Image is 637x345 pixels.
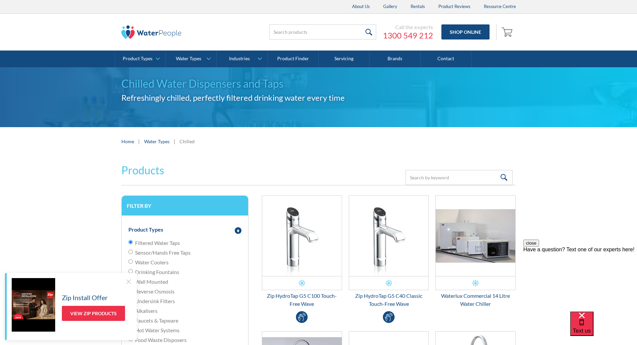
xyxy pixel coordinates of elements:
div: Industries [229,56,250,62]
span: Faucets & Tapware [135,317,178,325]
span: Wall Mounted [135,278,168,286]
a: Industries [217,51,267,67]
img: Zip HydroTap G5 C40 Classic Touch-Free Wave [349,196,429,276]
input: Sensor/Hands Free Taps [128,250,133,254]
span: Food Waste Disposers [135,336,187,344]
span: Filtered Water Taps [135,239,180,247]
a: Home [121,138,134,145]
a: Waterlux Commercial 14 Litre Water ChillerWaterlux Commercial 14 Litre Water Chiller [435,195,516,308]
h2: Products [121,162,164,178]
div: Call the experts [383,24,433,30]
div: Product Types [123,56,152,62]
iframe: podium webchat widget prompt [523,240,637,320]
a: Water Types [166,51,216,67]
a: Servicing [319,51,369,67]
span: Water Coolers [135,258,169,266]
div: Zip HydroTap G5 C40 Classic Touch-Free Wave [349,292,429,308]
span: Drinking Fountains [135,268,179,276]
img: Waterlux Commercial 14 Litre Water Chiller [436,196,515,276]
div: Waterlux Commercial 14 Litre Water Chiller [435,292,516,308]
div: Product Types [128,226,163,234]
img: Zip HydroTap G5 C100 Touch-Free Wave [262,196,342,276]
a: Zip HydroTap G5 C100 Touch-Free WaveZip HydroTap G5 C100 Touch-Free Wave [262,195,342,308]
a: Brands [369,51,420,67]
a: Product Finder [268,51,319,67]
span: Sensor/Hands Free Taps [135,249,191,257]
div: Zip HydroTap G5 C100 Touch-Free Wave [262,292,342,308]
div: | [137,137,141,145]
a: View Zip Products [62,306,125,321]
span: Hot Water Systems [135,326,180,334]
a: Water Types [144,138,170,145]
a: Contact [421,51,471,67]
h2: Refreshingly chilled, perfectly filtered drinking water every time [121,92,516,104]
div: Water Types [176,56,201,62]
input: Search by keyword [406,170,513,185]
img: Zip Install Offer [12,278,55,332]
span: Reverse Osmosis [135,287,175,295]
span: Alkalisers [135,307,157,315]
span: Undersink Filters [135,297,175,305]
a: Shop Online [441,24,490,39]
iframe: podium webchat widget bubble [570,312,637,345]
div: Chilled [180,138,195,145]
img: The Water People [121,25,182,39]
div: | [173,137,176,145]
img: shopping cart [502,26,514,37]
input: Water Coolers [128,259,133,264]
a: 1300 549 212 [383,30,433,40]
h1: Chilled Water Dispensers and Taps [121,76,516,92]
a: Open empty cart [500,24,516,40]
input: Search products [269,24,376,39]
input: Drinking Fountains [128,269,133,273]
a: Zip HydroTap G5 C40 Classic Touch-Free WaveZip HydroTap G5 C40 Classic Touch-Free Wave [349,195,429,308]
a: Product Types [115,51,166,67]
h3: Filter by [127,202,243,209]
h5: Zip Install Offer [62,292,108,303]
input: Filtered Water Taps [128,240,133,244]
